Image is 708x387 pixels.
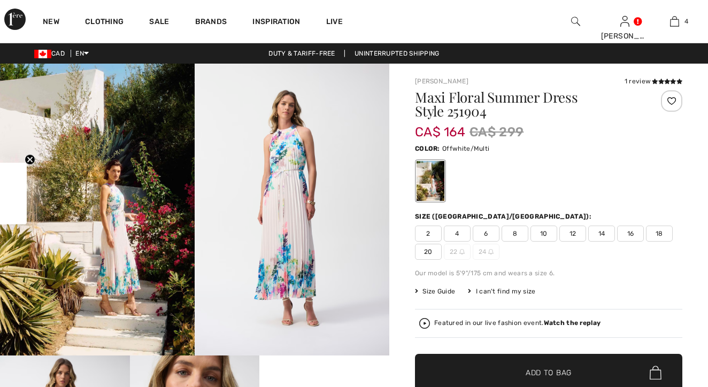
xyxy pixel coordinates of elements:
div: Offwhite/Multi [417,161,444,201]
img: ring-m.svg [488,249,494,254]
a: Sign In [620,16,629,26]
a: Clothing [85,17,124,28]
a: 4 [650,15,699,28]
img: My Info [620,15,629,28]
img: Bag.svg [650,366,661,380]
img: Maxi Floral Summer Dress Style 251904. 2 [195,64,389,355]
span: EN [75,50,89,57]
span: 2 [415,226,442,242]
div: Size ([GEOGRAPHIC_DATA]/[GEOGRAPHIC_DATA]): [415,212,594,221]
div: I can't find my size [468,287,535,296]
span: CA$ 299 [470,122,524,142]
span: 4 [444,226,471,242]
span: CAD [34,50,69,57]
span: 14 [588,226,615,242]
span: 20 [415,244,442,260]
a: Brands [195,17,227,28]
span: 24 [473,244,499,260]
span: 8 [502,226,528,242]
span: Color: [415,145,440,152]
img: ring-m.svg [459,249,465,254]
img: search the website [571,15,580,28]
span: 16 [617,226,644,242]
span: Inspiration [252,17,300,28]
span: 10 [530,226,557,242]
div: 1 review [625,76,682,86]
span: 22 [444,244,471,260]
img: Watch the replay [419,318,430,329]
img: My Bag [670,15,679,28]
img: 1ère Avenue [4,9,26,30]
a: [PERSON_NAME] [415,78,468,85]
a: Sale [149,17,169,28]
a: New [43,17,59,28]
a: Live [326,16,343,27]
button: Close teaser [25,154,35,165]
span: CA$ 164 [415,114,465,140]
div: Featured in our live fashion event. [434,320,601,327]
span: 6 [473,226,499,242]
img: Canadian Dollar [34,50,51,58]
div: [PERSON_NAME] [601,30,650,42]
strong: Watch the replay [544,319,601,327]
h1: Maxi Floral Summer Dress Style 251904 [415,90,638,118]
span: Add to Bag [526,367,572,378]
span: 4 [684,17,688,26]
span: Size Guide [415,287,455,296]
div: Our model is 5'9"/175 cm and wears a size 6. [415,268,682,278]
span: Offwhite/Multi [442,145,489,152]
span: 18 [646,226,673,242]
span: 12 [559,226,586,242]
